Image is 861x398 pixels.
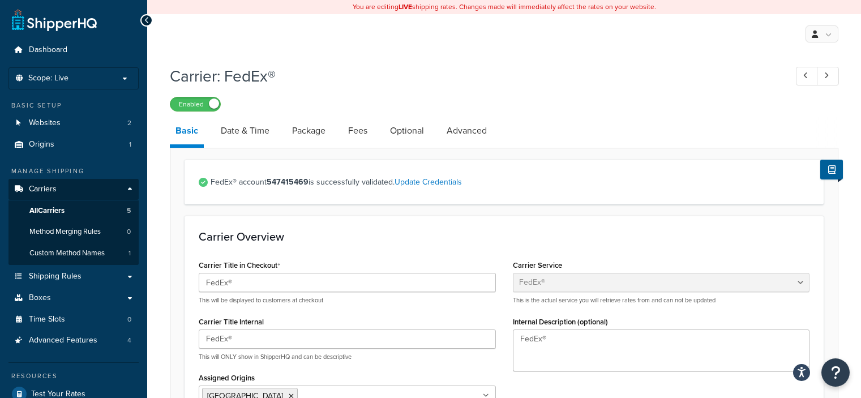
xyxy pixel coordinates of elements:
[29,249,105,258] span: Custom Method Names
[8,288,139,309] a: Boxes
[8,243,139,264] a: Custom Method Names1
[8,40,139,61] a: Dashboard
[29,272,82,281] span: Shipping Rules
[8,134,139,155] li: Origins
[513,296,810,305] p: This is the actual service you will retrieve rates from and can not be updated
[8,309,139,330] a: Time Slots0
[8,371,139,381] div: Resources
[8,101,139,110] div: Basic Setup
[8,330,139,351] li: Advanced Features
[8,134,139,155] a: Origins1
[199,296,496,305] p: This will be displayed to customers at checkout
[8,179,139,200] a: Carriers
[29,336,97,345] span: Advanced Features
[267,176,309,188] strong: 547415469
[128,249,131,258] span: 1
[199,230,809,243] h3: Carrier Overview
[29,315,65,324] span: Time Slots
[29,140,54,149] span: Origins
[199,318,264,326] label: Carrier Title Internal
[8,113,139,134] a: Websites2
[820,160,843,179] button: Show Help Docs
[127,336,131,345] span: 4
[211,174,809,190] span: FedEx® account is successfully validated.
[199,261,280,270] label: Carrier Title in Checkout
[8,113,139,134] li: Websites
[8,166,139,176] div: Manage Shipping
[513,318,608,326] label: Internal Description (optional)
[821,358,850,387] button: Open Resource Center
[441,117,492,144] a: Advanced
[28,74,68,83] span: Scope: Live
[8,330,139,351] a: Advanced Features4
[8,266,139,287] a: Shipping Rules
[513,261,562,269] label: Carrier Service
[29,118,61,128] span: Websites
[8,243,139,264] li: Custom Method Names
[399,2,412,12] b: LIVE
[8,200,139,221] a: AllCarriers5
[8,221,139,242] a: Method Merging Rules0
[127,206,131,216] span: 5
[29,227,101,237] span: Method Merging Rules
[29,293,51,303] span: Boxes
[384,117,430,144] a: Optional
[817,67,839,85] a: Next Record
[796,67,818,85] a: Previous Record
[127,227,131,237] span: 0
[127,118,131,128] span: 2
[215,117,275,144] a: Date & Time
[8,309,139,330] li: Time Slots
[8,221,139,242] li: Method Merging Rules
[29,206,65,216] span: All Carriers
[29,185,57,194] span: Carriers
[29,45,67,55] span: Dashboard
[286,117,331,144] a: Package
[8,179,139,265] li: Carriers
[129,140,131,149] span: 1
[199,374,255,382] label: Assigned Origins
[127,315,131,324] span: 0
[199,353,496,361] p: This will ONLY show in ShipperHQ and can be descriptive
[170,117,204,148] a: Basic
[170,97,220,111] label: Enabled
[513,329,810,371] textarea: FedEx®
[395,176,462,188] a: Update Credentials
[342,117,373,144] a: Fees
[170,65,775,87] h1: Carrier: FedEx®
